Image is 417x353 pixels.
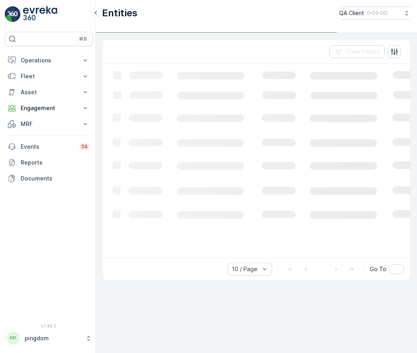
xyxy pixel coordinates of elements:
p: Events [21,143,75,151]
a: Reports [5,155,93,171]
p: ⌘B [79,36,87,42]
span: Go To [370,265,386,273]
button: Fleet [5,68,93,84]
img: logo [5,6,21,22]
button: Operations [5,52,93,68]
button: Engagement [5,100,93,116]
p: Asset [21,88,77,96]
p: Engagement [21,104,77,112]
a: Documents [5,171,93,186]
button: Clear Filters [330,45,385,58]
a: Events34 [5,139,93,155]
p: Fleet [21,72,77,80]
button: PPpingdom [5,330,93,347]
div: PP [7,332,19,345]
p: Operations [21,56,77,64]
p: Reports [21,159,89,167]
p: 34 [81,144,88,150]
p: MRF [21,120,77,128]
p: Clear Filters [346,48,380,56]
p: pingdom [25,334,81,342]
p: QA Client [339,9,364,17]
img: logo_light-DOdMpM7g.png [23,6,57,22]
button: QA Client(+03:00) [339,6,411,20]
p: ( +03:00 ) [367,10,388,16]
span: v 1.49.0 [5,324,93,328]
p: Documents [21,175,89,182]
button: MRF [5,116,93,132]
p: Entities [102,7,137,19]
button: Asset [5,84,93,100]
